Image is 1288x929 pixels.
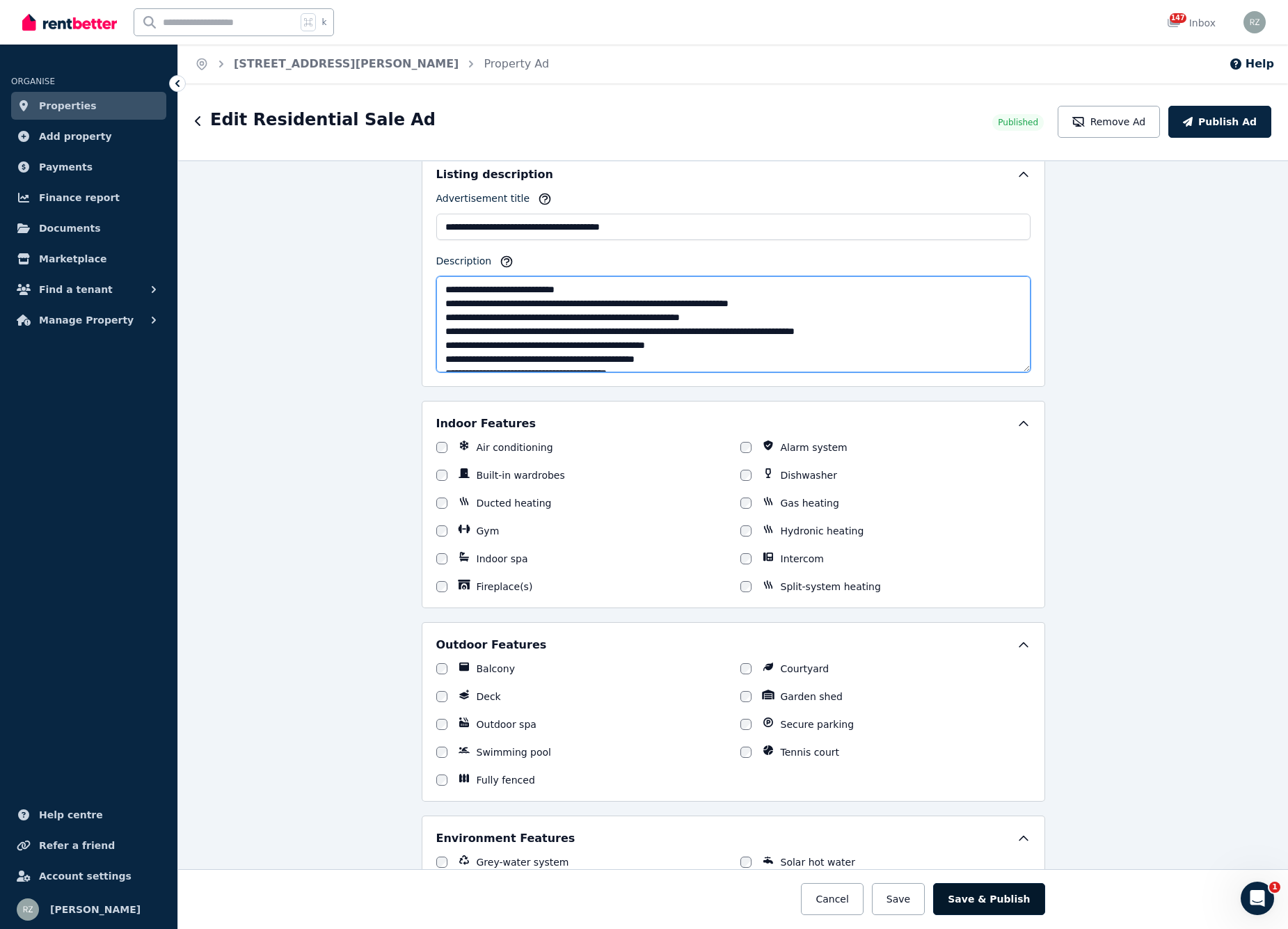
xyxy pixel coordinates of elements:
[477,773,535,787] label: Fully fenced
[210,109,436,131] h1: Edit Residential Sale Ad
[1269,882,1280,893] span: 1
[39,97,97,114] span: Properties
[11,801,166,829] a: Help centre
[39,868,132,884] span: Account settings
[1229,56,1274,72] button: Help
[1243,11,1266,33] img: robert zmeskal
[39,281,113,298] span: Find a tenant
[1168,106,1271,138] button: Publish Ad
[781,745,840,759] label: Tennis court
[781,855,855,869] label: Solar hot water
[801,883,863,915] button: Cancel
[11,306,166,334] button: Manage Property
[11,832,166,859] a: Refer a friend
[477,552,528,566] label: Indoor spa
[781,662,829,676] label: Courtyard
[11,92,166,120] a: Properties
[39,220,101,237] span: Documents
[39,807,103,823] span: Help centre
[436,191,530,211] label: Advertisement title
[872,883,925,915] button: Save
[39,312,134,328] span: Manage Property
[477,496,552,510] label: Ducted heating
[11,214,166,242] a: Documents
[321,17,326,28] span: k
[11,276,166,303] button: Find a tenant
[436,166,553,183] h5: Listing description
[11,77,55,86] span: ORGANISE
[50,901,141,918] span: [PERSON_NAME]
[933,883,1044,915] button: Save & Publish
[11,184,166,212] a: Finance report
[477,717,536,731] label: Outdoor spa
[781,440,848,454] label: Alarm system
[11,153,166,181] a: Payments
[436,254,492,273] label: Description
[22,12,117,33] img: RentBetter
[17,898,39,921] img: robert zmeskal
[781,690,843,704] label: Garden shed
[477,745,552,759] label: Swimming pool
[477,662,516,676] label: Balcony
[1241,882,1274,915] iframe: Intercom live chat
[11,245,166,273] a: Marketplace
[234,57,459,70] a: [STREET_ADDRESS][PERSON_NAME]
[477,690,501,704] label: Deck
[39,159,93,175] span: Payments
[178,45,566,84] nav: Breadcrumb
[39,189,120,206] span: Finance report
[477,468,565,482] label: Built-in wardrobes
[781,524,864,538] label: Hydronic heating
[781,552,824,566] label: Intercom
[11,862,166,890] a: Account settings
[1167,16,1216,30] div: Inbox
[484,57,549,70] a: Property Ad
[781,580,881,594] label: Split-system heating
[477,440,553,454] label: Air conditioning
[781,468,837,482] label: Dishwasher
[477,580,533,594] label: Fireplace(s)
[436,637,547,653] h5: Outdoor Features
[781,717,854,731] label: Secure parking
[436,830,575,847] h5: Environment Features
[477,524,500,538] label: Gym
[39,128,112,145] span: Add property
[1058,106,1160,138] button: Remove Ad
[436,415,536,432] h5: Indoor Features
[781,496,839,510] label: Gas heating
[1170,13,1186,23] span: 147
[39,837,115,854] span: Refer a friend
[11,122,166,150] a: Add property
[39,251,106,267] span: Marketplace
[998,117,1038,128] span: Published
[477,855,569,869] label: Grey-water system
